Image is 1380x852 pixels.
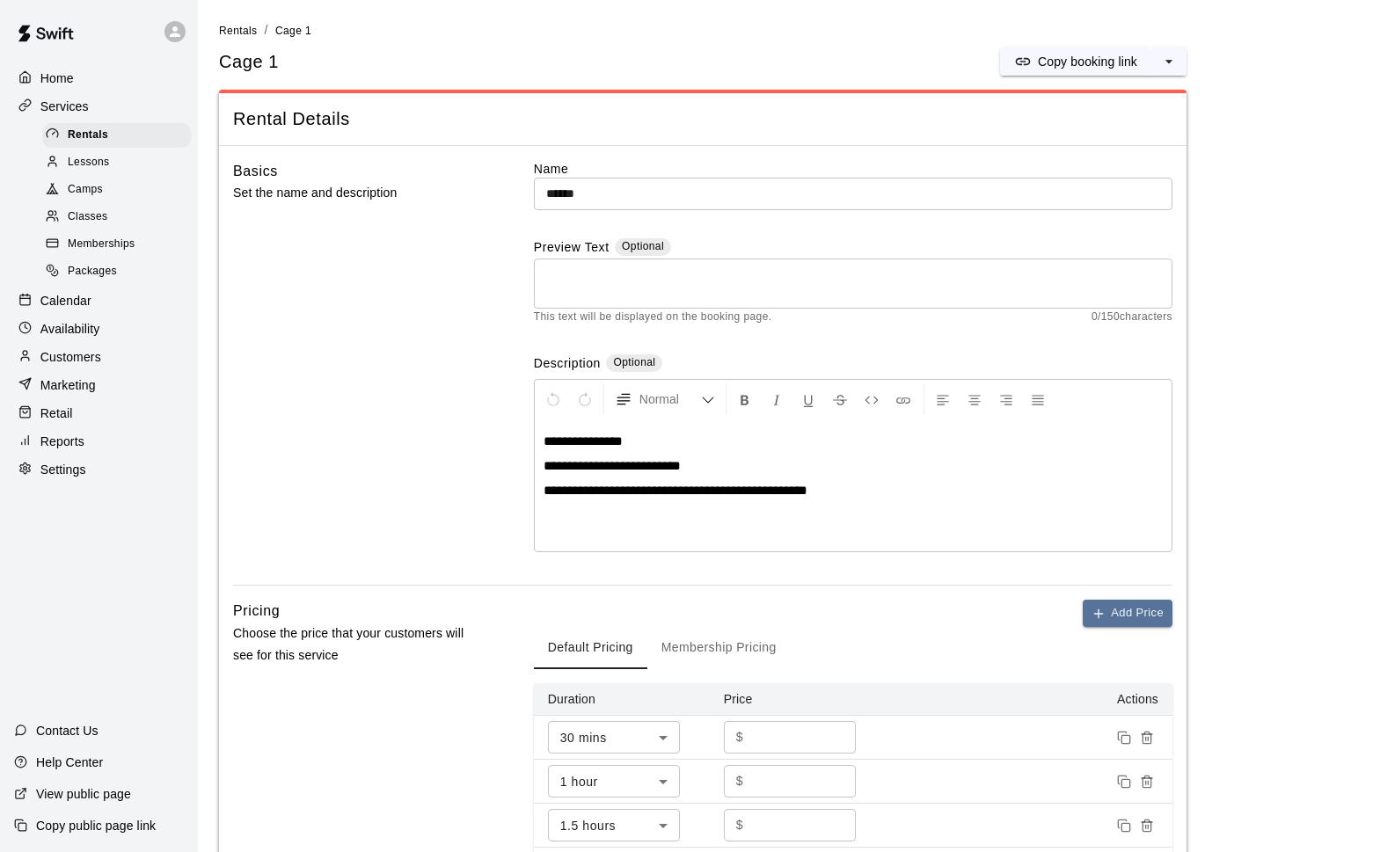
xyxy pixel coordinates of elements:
[1113,814,1135,837] button: Duplicate price
[68,236,135,253] span: Memberships
[233,623,478,666] p: Choose the price that your customers will see for this service
[14,344,184,370] a: Customers
[1135,814,1158,837] button: Remove price
[534,627,647,669] button: Default Pricing
[42,232,191,257] div: Memberships
[613,356,655,368] span: Optional
[42,259,191,284] div: Packages
[14,288,184,314] a: Calendar
[42,123,191,148] div: Rentals
[736,728,743,746] p: $
[736,772,743,790] p: $
[36,817,156,834] p: Copy public page link
[639,390,701,408] span: Normal
[36,754,103,771] p: Help Center
[1083,600,1172,627] button: Add Price
[219,23,258,37] a: Rentals
[233,600,280,623] h6: Pricing
[736,816,743,834] p: $
[928,383,958,415] button: Left Align
[570,383,600,415] button: Redo
[1135,770,1158,793] button: Remove price
[534,683,710,716] th: Duration
[888,383,918,415] button: Insert Link
[1000,47,1151,76] button: Copy booking link
[68,127,108,144] span: Rentals
[42,205,191,229] div: Classes
[991,383,1021,415] button: Right Align
[14,428,184,455] a: Reports
[857,383,887,415] button: Insert Code
[42,204,198,231] a: Classes
[42,149,198,176] a: Lessons
[647,627,791,669] button: Membership Pricing
[36,722,99,739] p: Contact Us
[233,182,478,204] p: Set the name and description
[608,383,722,415] button: Formatting Options
[40,98,89,115] p: Services
[1113,770,1135,793] button: Duplicate price
[548,809,680,841] div: 1.5 hours
[68,208,107,226] span: Classes
[233,107,1172,131] span: Rental Details
[548,765,680,797] div: 1 hour
[622,240,664,252] span: Optional
[14,372,184,398] a: Marketing
[40,461,86,478] p: Settings
[534,160,1172,178] label: Name
[1135,726,1158,749] button: Remove price
[40,433,84,450] p: Reports
[68,181,103,199] span: Camps
[1023,383,1053,415] button: Justify Align
[1092,309,1172,326] span: 0 / 150 characters
[793,383,823,415] button: Format Underline
[68,263,117,280] span: Packages
[762,383,792,415] button: Format Italics
[710,683,886,716] th: Price
[730,383,760,415] button: Format Bold
[534,309,772,326] span: This text will be displayed on the booking page.
[36,785,131,803] p: View public page
[14,456,184,483] div: Settings
[42,177,198,204] a: Camps
[233,160,278,183] h6: Basics
[40,404,73,422] p: Retail
[42,150,191,175] div: Lessons
[40,348,101,366] p: Customers
[825,383,855,415] button: Format Strikethrough
[40,376,96,394] p: Marketing
[275,25,311,37] span: Cage 1
[42,259,198,286] a: Packages
[14,316,184,342] a: Availability
[14,400,184,426] a: Retail
[14,93,184,120] div: Services
[1038,53,1137,70] p: Copy booking link
[548,721,680,754] div: 30 mins
[14,65,184,91] a: Home
[538,383,568,415] button: Undo
[886,683,1172,716] th: Actions
[42,178,191,202] div: Camps
[1151,47,1187,76] button: select merge strategy
[42,231,198,259] a: Memberships
[40,320,100,338] p: Availability
[40,69,74,87] p: Home
[219,25,258,37] span: Rentals
[42,121,198,149] a: Rentals
[1000,47,1187,76] div: split button
[534,238,610,259] label: Preview Text
[1113,726,1135,749] button: Duplicate price
[219,21,1359,40] nav: breadcrumb
[265,21,268,40] li: /
[40,292,91,309] p: Calendar
[68,154,110,171] span: Lessons
[219,50,279,74] h5: Cage 1
[534,354,601,375] label: Description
